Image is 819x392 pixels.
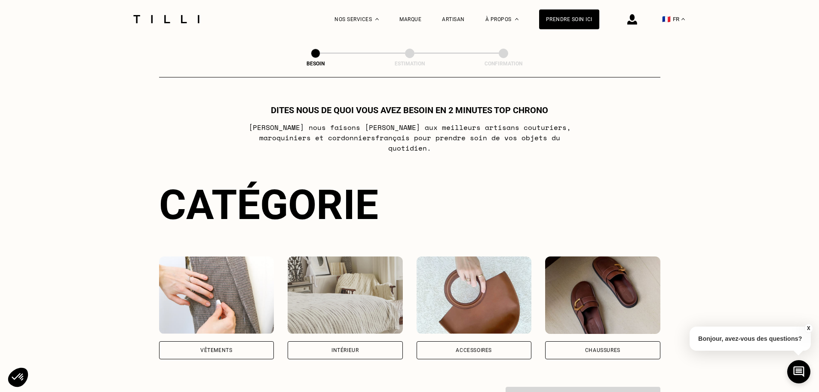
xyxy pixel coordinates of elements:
[681,18,685,20] img: menu déroulant
[399,16,421,22] a: Marque
[804,324,813,333] button: X
[456,348,492,353] div: Accessoires
[159,181,660,229] div: Catégorie
[273,61,359,67] div: Besoin
[690,327,811,351] p: Bonjour, avez-vous des questions?
[331,348,359,353] div: Intérieur
[271,105,548,115] h1: Dites nous de quoi vous avez besoin en 2 minutes top chrono
[460,61,546,67] div: Confirmation
[442,16,465,22] a: Artisan
[515,18,518,20] img: Menu déroulant à propos
[367,61,453,67] div: Estimation
[130,15,202,23] img: Logo du service de couturière Tilli
[239,122,580,153] p: [PERSON_NAME] nous faisons [PERSON_NAME] aux meilleurs artisans couturiers , maroquiniers et cord...
[375,18,379,20] img: Menu déroulant
[417,256,532,334] img: Accessoires
[159,256,274,334] img: Vêtements
[585,348,620,353] div: Chaussures
[545,256,660,334] img: Chaussures
[539,9,599,29] a: Prendre soin ici
[200,348,232,353] div: Vêtements
[627,14,637,25] img: icône connexion
[662,15,671,23] span: 🇫🇷
[288,256,403,334] img: Intérieur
